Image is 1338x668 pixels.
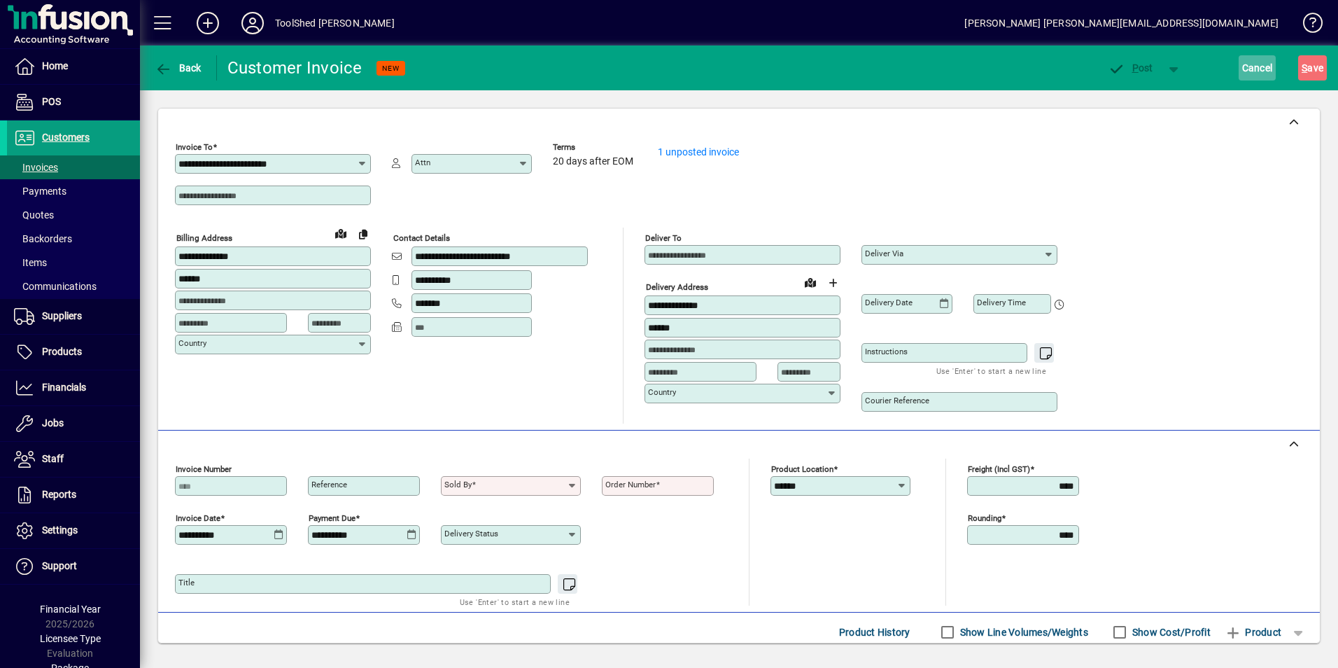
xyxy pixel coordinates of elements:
div: [PERSON_NAME] [PERSON_NAME][EMAIL_ADDRESS][DOMAIN_NAME] [964,12,1279,34]
mat-hint: Use 'Enter' to start a new line [460,594,570,610]
div: Customer Invoice [227,57,362,79]
a: Backorders [7,227,140,251]
span: Financials [42,382,86,393]
span: Product History [839,621,910,643]
button: Product History [833,620,916,645]
mat-label: Sold by [444,480,472,489]
span: S [1302,62,1307,74]
mat-label: Payment due [309,513,355,523]
mat-label: Attn [415,158,430,167]
span: Terms [553,143,637,152]
mat-label: Freight (incl GST) [968,464,1030,474]
a: Quotes [7,203,140,227]
a: 1 unposted invoice [658,146,739,158]
a: Payments [7,179,140,203]
span: 20 days after EOM [553,156,633,167]
mat-hint: Use 'Enter' to start a new line [936,363,1046,379]
a: Knowledge Base [1293,3,1321,48]
mat-label: Invoice number [176,464,232,474]
mat-label: Product location [771,464,833,474]
span: P [1132,62,1139,74]
a: Communications [7,274,140,298]
span: POS [42,96,61,107]
mat-label: Instructions [865,347,908,356]
mat-label: Invoice date [176,513,220,523]
a: View on map [330,222,352,244]
mat-label: Order number [605,480,656,489]
span: Settings [42,524,78,536]
mat-label: Rounding [968,513,1001,523]
span: Jobs [42,417,64,429]
a: Reports [7,478,140,513]
span: Support [42,560,77,571]
button: Save [1298,55,1327,81]
a: POS [7,85,140,120]
app-page-header-button: Back [140,55,217,81]
button: Add [185,11,230,36]
span: Customers [42,132,90,143]
mat-label: Delivery time [977,298,1026,307]
mat-label: Delivery status [444,529,498,538]
a: Products [7,335,140,370]
span: Invoices [14,162,58,173]
span: Products [42,346,82,357]
span: Items [14,257,47,268]
span: Financial Year [40,604,101,615]
label: Show Cost/Profit [1129,625,1211,639]
mat-label: Country [648,387,676,397]
span: Quotes [14,209,54,221]
a: View on map [799,271,822,293]
button: Copy to Delivery address [352,223,374,245]
a: Staff [7,442,140,477]
a: Items [7,251,140,274]
span: Home [42,60,68,71]
span: Staff [42,453,64,464]
mat-label: Invoice To [176,142,213,152]
mat-label: Courier Reference [865,396,929,405]
a: Invoices [7,155,140,179]
a: Settings [7,513,140,548]
mat-label: Reference [311,480,347,489]
span: Back [155,62,202,74]
label: Show Line Volumes/Weights [957,625,1088,639]
mat-label: Deliver To [645,233,682,243]
mat-label: Country [178,338,206,348]
mat-label: Title [178,578,195,587]
a: Support [7,549,140,584]
div: ToolShed [PERSON_NAME] [275,12,395,34]
a: Suppliers [7,299,140,334]
button: Choose address [822,272,844,294]
a: Jobs [7,406,140,441]
span: Cancel [1242,57,1273,79]
span: Communications [14,281,97,292]
mat-label: Deliver via [865,249,903,258]
span: Suppliers [42,310,82,321]
button: Cancel [1239,55,1276,81]
span: Product [1225,621,1281,643]
button: Product [1218,620,1288,645]
span: Payments [14,186,66,197]
mat-label: Delivery date [865,298,913,307]
span: Licensee Type [40,633,101,644]
span: Reports [42,489,76,500]
span: ave [1302,57,1323,79]
a: Financials [7,370,140,405]
span: NEW [382,64,400,73]
span: ost [1108,62,1153,74]
span: Backorders [14,233,72,244]
button: Profile [230,11,275,36]
a: Home [7,49,140,84]
button: Back [151,55,205,81]
button: Post [1101,55,1160,81]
